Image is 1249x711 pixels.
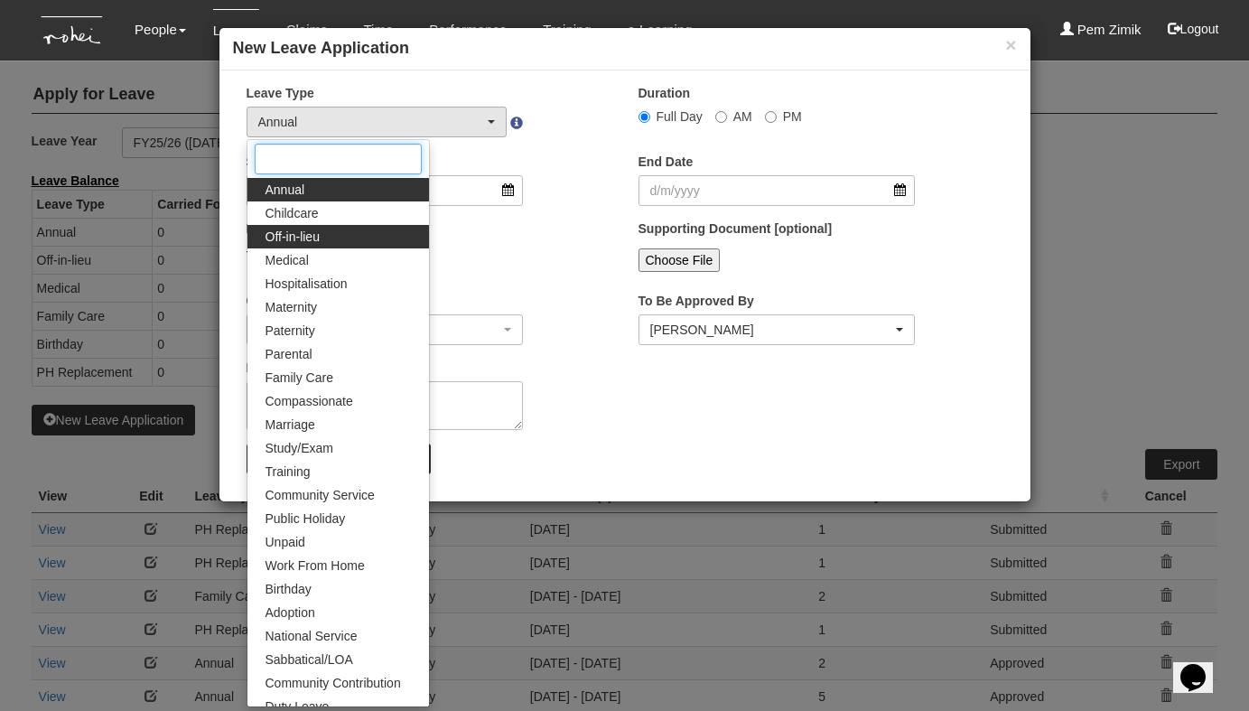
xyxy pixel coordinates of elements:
label: Supporting Document [optional] [638,220,833,238]
span: Study/Exam [266,439,333,457]
span: Compassionate [266,392,353,410]
div: Annual [258,113,485,131]
span: National Service [266,627,358,645]
span: Family Care [266,369,333,387]
label: Duration [638,84,691,102]
span: AM [733,109,752,124]
span: Childcare [266,204,319,222]
span: Work From Home [266,557,365,575]
div: [PERSON_NAME] [650,321,893,339]
span: Sabbatical/LOA [266,650,353,669]
iframe: chat widget [1173,639,1231,693]
span: Birthday [266,580,312,598]
span: Training [266,463,311,481]
span: Parental [266,345,312,363]
span: Public Holiday [266,510,346,528]
button: Rachel Khoo [638,314,916,345]
span: Paternity [266,322,315,340]
span: Full Day [657,109,703,124]
span: Unpaid [266,533,305,551]
button: × [1005,35,1016,54]
input: Search [255,144,422,174]
label: End Date [638,153,694,171]
span: Community Service [266,486,375,504]
span: Off-in-lieu [266,228,320,246]
button: Annual [247,107,508,137]
b: New Leave Application [233,39,409,57]
label: To Be Approved By [638,292,754,310]
input: Choose File [638,248,721,272]
label: Leave Type [247,84,314,102]
span: PM [783,109,802,124]
span: Adoption [266,603,315,622]
span: Medical [266,251,309,269]
span: Annual [266,181,305,199]
span: Community Contribution [266,674,401,692]
span: Maternity [266,298,318,316]
span: Hospitalisation [266,275,348,293]
input: d/m/yyyy [638,175,916,206]
span: Marriage [266,416,315,434]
